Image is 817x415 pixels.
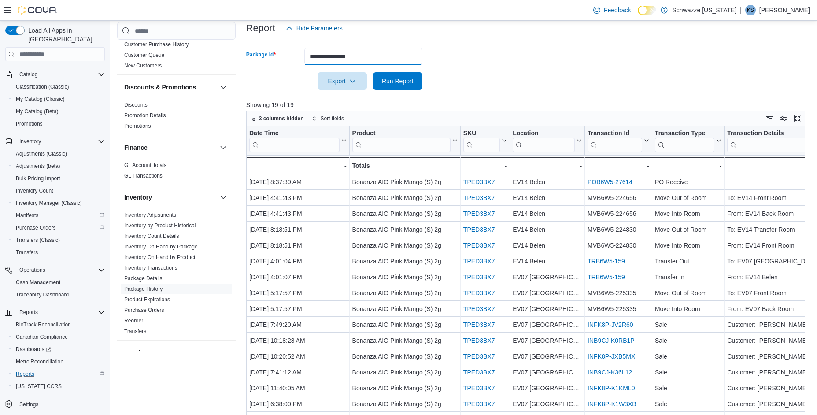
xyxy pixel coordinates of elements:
[124,41,189,48] a: Customer Purchase History
[655,130,721,152] button: Transaction Type
[12,148,70,159] a: Adjustments (Classic)
[9,343,108,356] a: Dashboards
[124,122,151,130] span: Promotions
[12,247,105,258] span: Transfers
[16,371,34,378] span: Reports
[12,106,105,117] span: My Catalog (Beta)
[249,193,347,203] div: [DATE] 4:41:43 PM
[352,304,457,314] div: Bonanza AIO Pink Mango (S) 2g
[588,130,642,138] div: Transaction Id
[9,93,108,105] button: My Catalog (Classic)
[655,160,721,171] div: -
[2,135,108,148] button: Inventory
[249,160,347,171] div: -
[124,296,170,303] a: Product Expirations
[12,119,105,129] span: Promotions
[759,5,810,15] p: [PERSON_NAME]
[124,254,195,261] span: Inventory On Hand by Product
[655,224,721,235] div: Move Out of Room
[352,208,457,219] div: Bonanza AIO Pink Mango (S) 2g
[463,130,500,138] div: SKU
[19,138,41,145] span: Inventory
[124,212,176,218] a: Inventory Adjustments
[249,130,340,152] div: Date Time
[117,210,236,340] div: Inventory
[638,6,656,15] input: Dark Mode
[373,72,422,90] button: Run Report
[117,100,236,135] div: Discounts & Promotions
[124,162,166,168] a: GL Account Totals
[249,256,347,267] div: [DATE] 4:01:04 PM
[16,200,82,207] span: Inventory Manager (Classic)
[12,277,105,288] span: Cash Management
[218,82,229,93] button: Discounts & Promotions
[16,136,105,147] span: Inventory
[655,256,721,267] div: Transfer Out
[12,82,73,92] a: Classification (Classic)
[463,353,495,360] a: TPED3BX7
[16,108,59,115] span: My Catalog (Beta)
[124,102,148,108] a: Discounts
[16,69,105,80] span: Catalog
[12,198,105,208] span: Inventory Manager (Classic)
[12,94,68,104] a: My Catalog (Classic)
[12,344,55,355] a: Dashboards
[19,71,37,78] span: Catalog
[2,68,108,81] button: Catalog
[12,332,105,342] span: Canadian Compliance
[513,335,582,346] div: EV07 [GEOGRAPHIC_DATA]
[655,319,721,330] div: Sale
[463,337,495,344] a: TPED3BX7
[16,163,60,170] span: Adjustments (beta)
[124,307,164,313] a: Purchase Orders
[19,309,38,316] span: Reports
[12,222,105,233] span: Purchase Orders
[352,240,457,251] div: Bonanza AIO Pink Mango (S) 2g
[463,194,495,201] a: TPED3BX7
[124,328,146,335] span: Transfers
[12,332,71,342] a: Canadian Compliance
[12,82,105,92] span: Classification (Classic)
[19,401,38,408] span: Settings
[463,226,495,233] a: TPED3BX7
[588,208,649,219] div: MVB6W5-224656
[124,63,162,69] a: New Customers
[246,51,276,58] label: Package Id
[588,304,649,314] div: MVB6W5-225335
[588,353,635,360] a: INFK8P-JXB5MX
[124,285,163,293] span: Package History
[16,237,60,244] span: Transfers (Classic)
[513,130,582,152] button: Location
[218,142,229,153] button: Finance
[124,244,198,250] a: Inventory On Hand by Package
[246,100,811,109] p: Showing 19 of 19
[16,136,44,147] button: Inventory
[16,83,69,90] span: Classification (Classic)
[12,381,105,392] span: Washington CCRS
[588,400,636,408] a: INFK8P-K1W3XB
[124,233,179,239] a: Inventory Count Details
[588,274,625,281] a: TRB6W5-159
[218,348,229,358] button: Loyalty
[246,23,275,33] h3: Report
[588,224,649,235] div: MVB6W5-224830
[9,197,108,209] button: Inventory Manager (Classic)
[352,256,457,267] div: Bonanza AIO Pink Mango (S) 2g
[124,296,170,303] span: Product Expirations
[12,185,57,196] a: Inventory Count
[12,319,105,330] span: BioTrack Reconciliation
[9,185,108,197] button: Inventory Count
[9,222,108,234] button: Purchase Orders
[124,172,163,179] span: GL Transactions
[124,112,166,119] a: Promotion Details
[9,160,108,172] button: Adjustments (beta)
[16,224,56,231] span: Purchase Orders
[588,321,633,328] a: INFK8P-JV2R60
[9,356,108,368] button: Metrc Reconciliation
[513,256,582,267] div: EV14 Belen
[12,369,105,379] span: Reports
[296,24,343,33] span: Hide Parameters
[124,173,163,179] a: GL Transactions
[259,115,304,122] span: 3 columns hidden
